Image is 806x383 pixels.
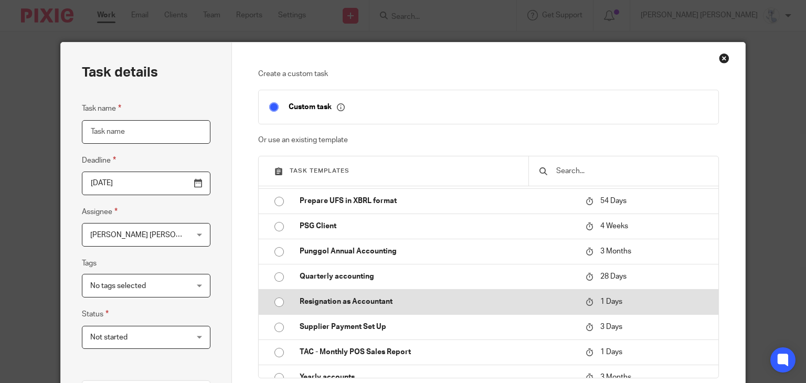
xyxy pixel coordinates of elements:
[82,120,210,144] input: Task name
[600,222,628,230] span: 4 Weeks
[300,347,575,357] p: TAC - Monthly POS Sales Report
[555,165,708,177] input: Search...
[300,196,575,206] p: Prepare UFS in XBRL format
[600,248,631,255] span: 3 Months
[300,372,575,382] p: Yearly accounts
[600,273,627,280] span: 28 Days
[600,298,622,305] span: 1 Days
[90,334,128,341] span: Not started
[82,154,116,166] label: Deadline
[300,221,575,231] p: PSG Client
[600,323,622,331] span: 3 Days
[600,374,631,381] span: 3 Months
[82,258,97,269] label: Tags
[82,102,121,114] label: Task name
[258,135,719,145] p: Or use an existing template
[300,246,575,257] p: Punggol Annual Accounting
[82,308,109,320] label: Status
[90,282,146,290] span: No tags selected
[290,168,349,174] span: Task templates
[600,348,622,356] span: 1 Days
[82,172,210,195] input: Pick a date
[300,322,575,332] p: Supplier Payment Set Up
[719,53,729,63] div: Close this dialog window
[82,63,158,81] h2: Task details
[600,197,627,205] span: 54 Days
[300,271,575,282] p: Quarterly accounting
[289,102,345,112] p: Custom task
[90,231,207,239] span: [PERSON_NAME] [PERSON_NAME]
[300,296,575,307] p: Resignation as Accountant
[82,206,118,218] label: Assignee
[258,69,719,79] p: Create a custom task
